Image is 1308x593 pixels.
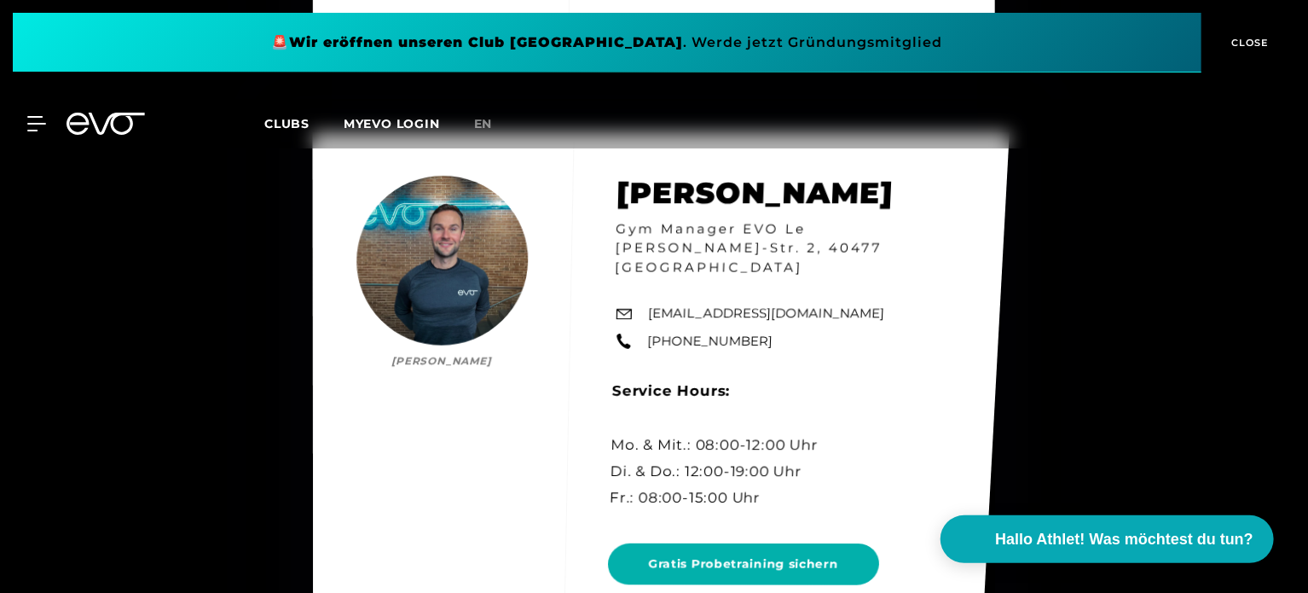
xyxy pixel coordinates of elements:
[940,515,1274,563] button: Hallo Athlet! Was möchtest du tun?
[474,116,493,131] span: en
[264,115,344,131] a: Clubs
[647,332,773,351] a: [PHONE_NUMBER]
[648,305,885,323] a: [EMAIL_ADDRESS][DOMAIN_NAME]
[648,555,838,573] span: Gratis Probetraining sichern
[1201,13,1295,73] button: CLOSE
[344,116,440,131] a: MYEVO LOGIN
[995,528,1253,551] span: Hallo Athlet! Was möchtest du tun?
[264,116,310,131] span: Clubs
[1228,35,1270,50] span: CLOSE
[474,114,513,134] a: en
